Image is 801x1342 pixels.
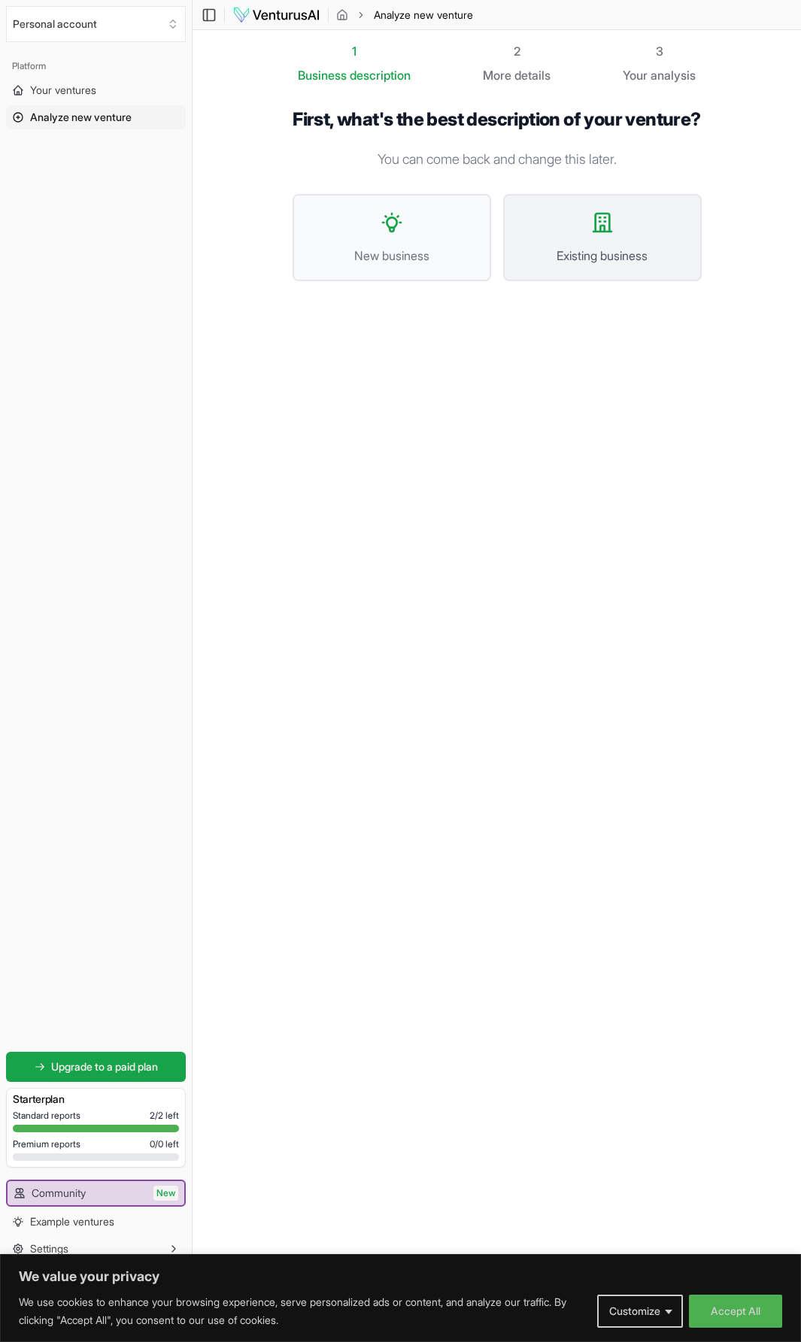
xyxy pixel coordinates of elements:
button: Settings [6,1237,186,1261]
span: Analyze new venture [374,8,473,23]
span: Your ventures [30,83,96,98]
button: Existing business [503,194,702,281]
nav: breadcrumb [336,8,473,23]
a: Example ventures [6,1210,186,1234]
span: More [483,66,511,84]
div: Platform [6,54,186,78]
span: New business [309,247,475,265]
div: 3 [623,42,696,60]
a: Upgrade to a paid plan [6,1052,186,1082]
div: 2 [483,42,551,60]
span: Existing business [520,247,685,265]
span: Settings [30,1241,68,1256]
span: Business [298,66,347,84]
button: New business [293,194,491,281]
p: We value your privacy [19,1268,782,1286]
span: Community [32,1186,86,1201]
div: 1 [298,42,411,60]
img: logo [232,6,320,24]
span: 0 / 0 left [150,1138,179,1150]
p: We use cookies to enhance your browsing experience, serve personalized ads or content, and analyz... [19,1293,586,1329]
span: New [153,1186,178,1201]
span: analysis [651,68,696,83]
h1: First, what's the best description of your venture? [293,108,702,131]
span: 2 / 2 left [150,1110,179,1122]
button: Select an organization [6,6,186,42]
h3: Starter plan [13,1092,179,1107]
a: Analyze new venture [6,105,186,129]
span: Standard reports [13,1110,80,1122]
span: Analyze new venture [30,110,132,125]
a: CommunityNew [8,1181,184,1205]
button: Accept All [689,1295,782,1328]
button: Customize [597,1295,683,1328]
span: details [514,68,551,83]
span: Upgrade to a paid plan [51,1059,158,1074]
a: Your ventures [6,78,186,102]
p: You can come back and change this later. [293,149,702,170]
span: Your [623,66,648,84]
span: description [350,68,411,83]
span: Premium reports [13,1138,80,1150]
span: Example ventures [30,1214,114,1229]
